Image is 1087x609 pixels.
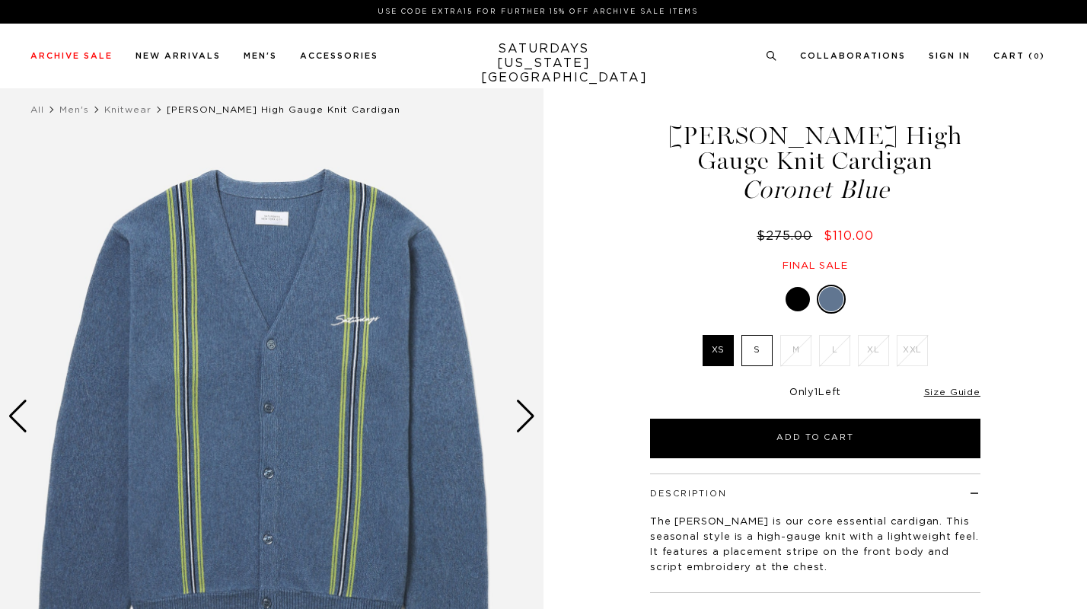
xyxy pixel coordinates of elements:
span: 1 [814,387,818,397]
span: [PERSON_NAME] High Gauge Knit Cardigan [167,105,400,114]
a: SATURDAYS[US_STATE][GEOGRAPHIC_DATA] [481,42,607,85]
a: New Arrivals [135,52,221,60]
a: Size Guide [924,387,980,397]
small: 0 [1034,53,1040,60]
span: $110.00 [824,230,874,242]
h1: [PERSON_NAME] High Gauge Knit Cardigan [648,123,983,202]
a: All [30,105,44,114]
label: S [741,335,773,366]
a: Knitwear [104,105,151,114]
a: Collaborations [800,52,906,60]
button: Description [650,489,727,498]
label: XS [703,335,734,366]
a: Men's [244,52,277,60]
p: Use Code EXTRA15 for Further 15% Off Archive Sale Items [37,6,1039,18]
div: Previous slide [8,400,28,433]
button: Add to Cart [650,419,980,458]
del: $275.00 [757,230,818,242]
a: Cart (0) [993,52,1045,60]
p: The [PERSON_NAME] is our core essential cardigan. This seasonal style is a high-gauge knit with a... [650,515,980,576]
span: Coronet Blue [648,177,983,202]
div: Next slide [515,400,536,433]
a: Archive Sale [30,52,113,60]
a: Accessories [300,52,378,60]
a: Men's [59,105,89,114]
div: Only Left [650,387,980,400]
a: Sign In [929,52,971,60]
div: Final sale [648,260,983,273]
